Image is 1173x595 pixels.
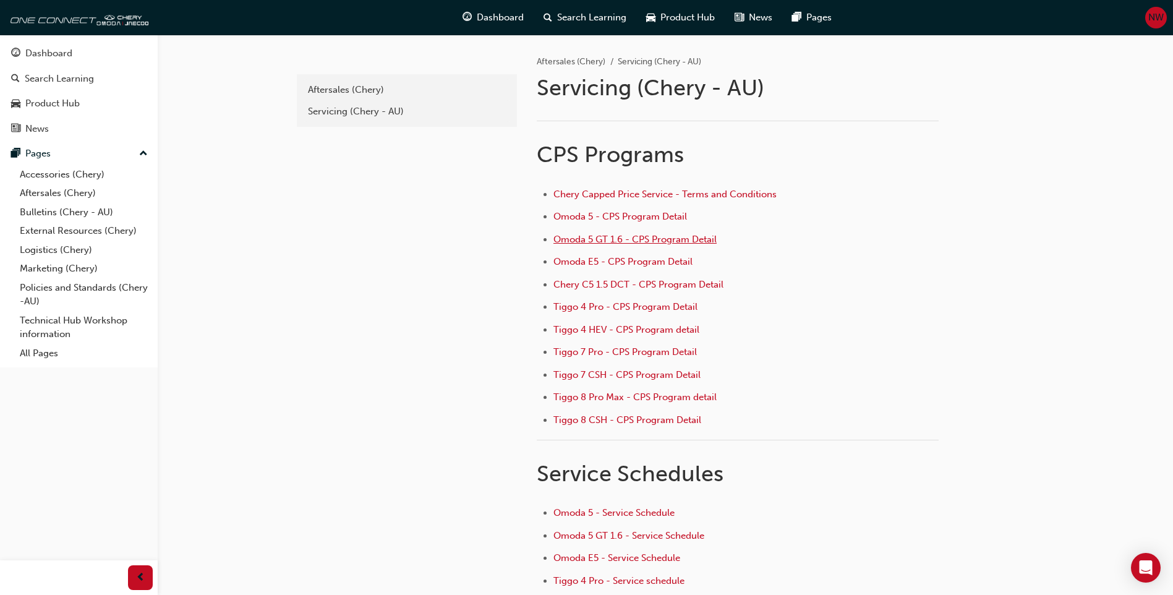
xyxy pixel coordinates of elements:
[782,5,842,30] a: pages-iconPages
[553,279,723,290] a: Chery C5 1.5 DCT - CPS Program Detail
[11,74,20,85] span: search-icon
[25,147,51,161] div: Pages
[1145,7,1167,28] button: NW
[749,11,772,25] span: News
[553,369,701,380] a: Tiggo 7 CSH - CPS Program Detail
[15,311,153,344] a: Technical Hub Workshop information
[553,189,777,200] a: Chery Capped Price Service - Terms and Conditions
[735,10,744,25] span: news-icon
[11,98,20,109] span: car-icon
[15,344,153,363] a: All Pages
[553,530,704,541] a: Omoda 5 GT 1.6 - Service Schedule
[15,221,153,241] a: External Resources (Chery)
[636,5,725,30] a: car-iconProduct Hub
[553,301,697,312] a: Tiggo 4 Pro - CPS Program Detail
[308,105,506,119] div: Servicing (Chery - AU)
[553,552,680,563] a: Omoda E5 - Service Schedule
[553,507,675,518] a: Omoda 5 - Service Schedule
[15,203,153,222] a: Bulletins (Chery - AU)
[557,11,626,25] span: Search Learning
[11,48,20,59] span: guage-icon
[660,11,715,25] span: Product Hub
[5,118,153,140] a: News
[537,141,684,168] span: CPS Programs
[553,234,717,245] a: Omoda 5 GT 1.6 - CPS Program Detail
[15,184,153,203] a: Aftersales (Chery)
[302,79,512,101] a: Aftersales (Chery)
[5,142,153,165] button: Pages
[25,96,80,111] div: Product Hub
[11,148,20,160] span: pages-icon
[553,346,697,357] a: Tiggo 7 Pro - CPS Program Detail
[1148,11,1164,25] span: NW
[553,414,701,426] a: Tiggo 8 CSH - CPS Program Detail
[806,11,832,25] span: Pages
[553,256,693,267] a: Omoda E5 - CPS Program Detail
[725,5,782,30] a: news-iconNews
[537,56,605,67] a: Aftersales (Chery)
[15,278,153,311] a: Policies and Standards (Chery -AU)
[534,5,636,30] a: search-iconSearch Learning
[15,259,153,278] a: Marketing (Chery)
[553,392,717,403] a: Tiggo 8 Pro Max - CPS Program detail
[618,55,701,69] li: Servicing (Chery - AU)
[308,83,506,97] div: Aftersales (Chery)
[1131,553,1161,583] div: Open Intercom Messenger
[5,67,153,90] a: Search Learning
[139,146,148,162] span: up-icon
[136,570,145,586] span: prev-icon
[25,46,72,61] div: Dashboard
[5,92,153,115] a: Product Hub
[537,74,942,101] h1: Servicing (Chery - AU)
[544,10,552,25] span: search-icon
[25,122,49,136] div: News
[15,241,153,260] a: Logistics (Chery)
[6,5,148,30] img: oneconnect
[537,460,723,487] span: Service Schedules
[477,11,524,25] span: Dashboard
[792,10,801,25] span: pages-icon
[11,124,20,135] span: news-icon
[553,211,687,222] a: Omoda 5 - CPS Program Detail
[453,5,534,30] a: guage-iconDashboard
[15,165,153,184] a: Accessories (Chery)
[646,10,655,25] span: car-icon
[5,40,153,142] button: DashboardSearch LearningProduct HubNews
[553,575,685,586] a: Tiggo 4 Pro - Service schedule
[463,10,472,25] span: guage-icon
[553,324,699,335] a: Tiggo 4 HEV - CPS Program detail
[5,42,153,65] a: Dashboard
[25,72,94,86] div: Search Learning
[302,101,512,122] a: Servicing (Chery - AU)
